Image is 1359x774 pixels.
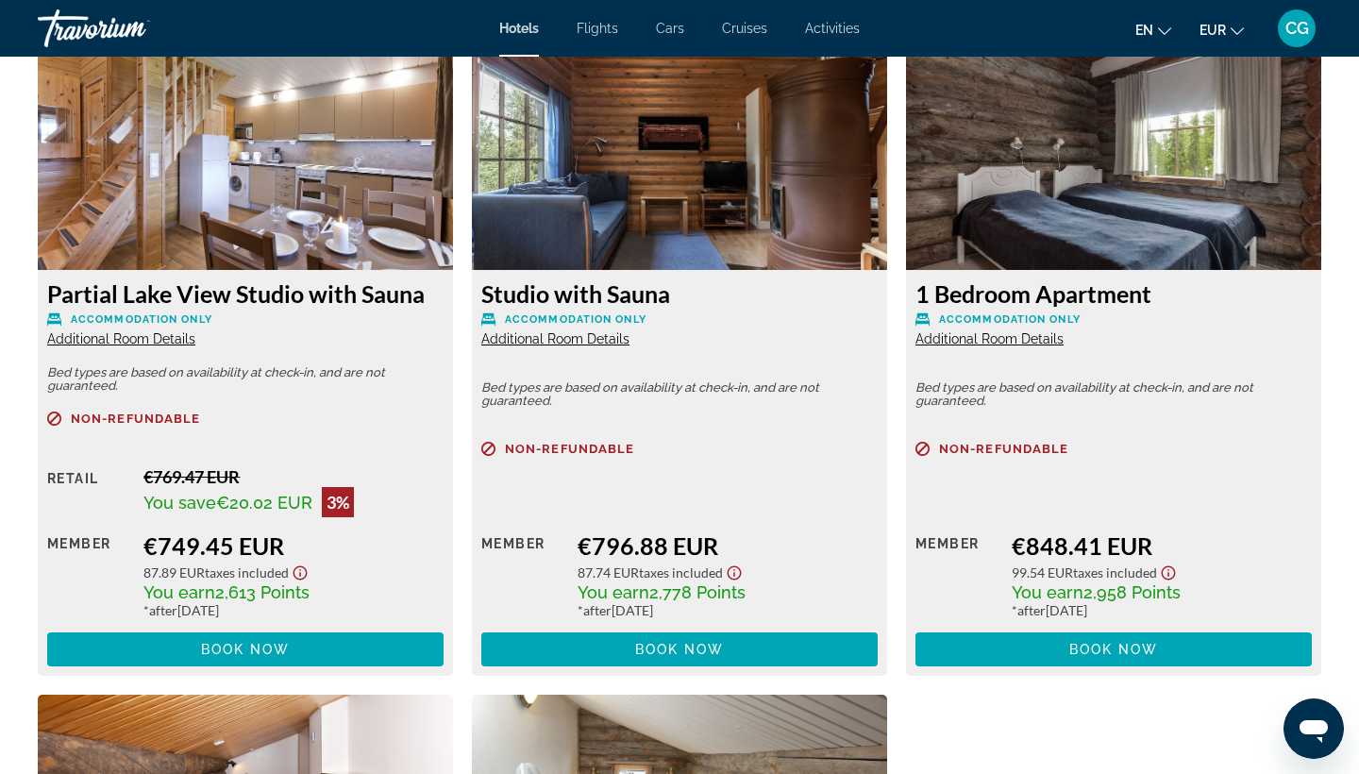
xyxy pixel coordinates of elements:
span: Non-refundable [505,443,634,455]
p: Bed types are based on availability at check-in, and are not guaranteed. [47,366,444,393]
span: 87.74 EUR [578,564,639,580]
span: You earn [1012,582,1083,602]
span: Accommodation Only [939,313,1081,326]
a: Cruises [722,21,767,36]
img: Studio with Sauna [472,34,887,270]
button: User Menu [1272,8,1321,48]
h3: 1 Bedroom Apartment [915,279,1312,308]
button: Book now [915,632,1312,666]
div: Member [47,531,129,618]
span: Book now [635,642,725,657]
span: Taxes included [205,564,289,580]
span: You earn [143,582,215,602]
div: €769.47 EUR [143,466,444,487]
p: Bed types are based on availability at check-in, and are not guaranteed. [915,381,1312,408]
span: Additional Room Details [915,331,1064,346]
a: Travorium [38,4,226,53]
button: Change currency [1200,16,1244,43]
h3: Studio with Sauna [481,279,878,308]
a: Cars [656,21,684,36]
div: * [DATE] [578,602,878,618]
div: €848.41 EUR [1012,531,1312,560]
span: Accommodation Only [505,313,646,326]
span: Book now [1069,642,1159,657]
span: after [1017,602,1046,618]
span: Book now [201,642,291,657]
button: Change language [1135,16,1171,43]
div: * [DATE] [1012,602,1312,618]
span: Additional Room Details [481,331,629,346]
div: * [DATE] [143,602,444,618]
span: EUR [1200,23,1226,38]
div: Member [481,531,563,618]
button: Book now [481,632,878,666]
span: Taxes included [1073,564,1157,580]
img: Partial Lake View Studio with Sauna [38,34,453,270]
span: Taxes included [639,564,723,580]
h3: Partial Lake View Studio with Sauna [47,279,444,308]
button: Show Taxes and Fees disclaimer [289,560,311,581]
span: €20.02 EUR [216,493,312,513]
div: €749.45 EUR [143,531,444,560]
a: Flights [577,21,618,36]
span: 87.89 EUR [143,564,205,580]
a: Hotels [499,21,539,36]
p: Bed types are based on availability at check-in, and are not guaranteed. [481,381,878,408]
span: Additional Room Details [47,331,195,346]
button: Book now [47,632,444,666]
span: Non-refundable [71,412,200,425]
span: en [1135,23,1153,38]
div: Member [915,531,998,618]
div: 3% [322,487,354,517]
img: 1 Bedroom Apartment [906,34,1321,270]
span: 2,613 Points [215,582,310,602]
span: 2,958 Points [1083,582,1181,602]
span: after [149,602,177,618]
iframe: Bouton de lancement de la fenêtre de messagerie [1283,698,1344,759]
button: Show Taxes and Fees disclaimer [723,560,746,581]
span: You earn [578,582,649,602]
span: 99.54 EUR [1012,564,1073,580]
span: CG [1285,19,1309,38]
span: You save [143,493,216,513]
button: Show Taxes and Fees disclaimer [1157,560,1180,581]
div: €796.88 EUR [578,531,878,560]
span: 2,778 Points [649,582,746,602]
span: after [583,602,612,618]
div: Retail [47,466,129,517]
span: Accommodation Only [71,313,212,326]
a: Activities [805,21,860,36]
span: Non-refundable [939,443,1068,455]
